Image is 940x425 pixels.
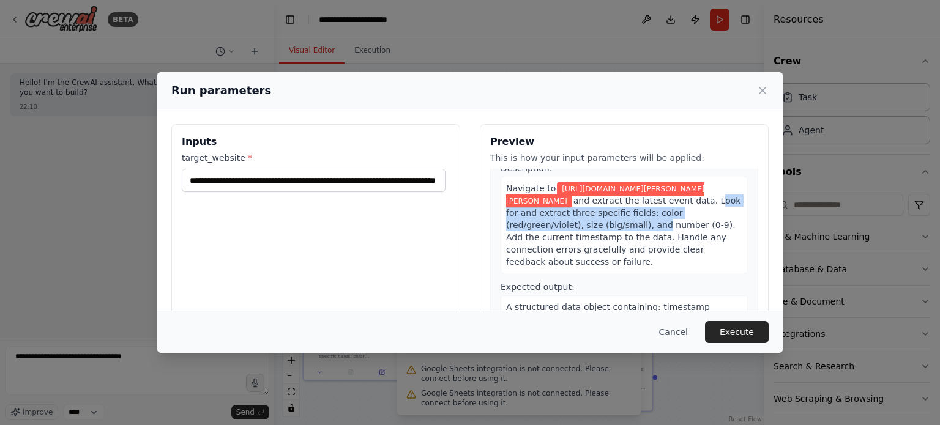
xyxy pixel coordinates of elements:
p: This is how your input parameters will be applied: [490,152,758,164]
span: Variable: target_website [506,182,704,208]
button: Execute [705,321,769,343]
span: and extract the latest event data. Look for and extract three specific fields: color (red/green/v... [506,196,740,267]
span: Expected output: [501,282,575,292]
h2: Run parameters [171,82,271,99]
button: Cancel [649,321,698,343]
h3: Inputs [182,135,450,149]
h3: Preview [490,135,758,149]
span: A structured data object containing: timestamp (current datetime), color (red/green/violet), size... [506,302,735,349]
label: target_website [182,152,450,164]
span: Navigate to [506,183,556,193]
